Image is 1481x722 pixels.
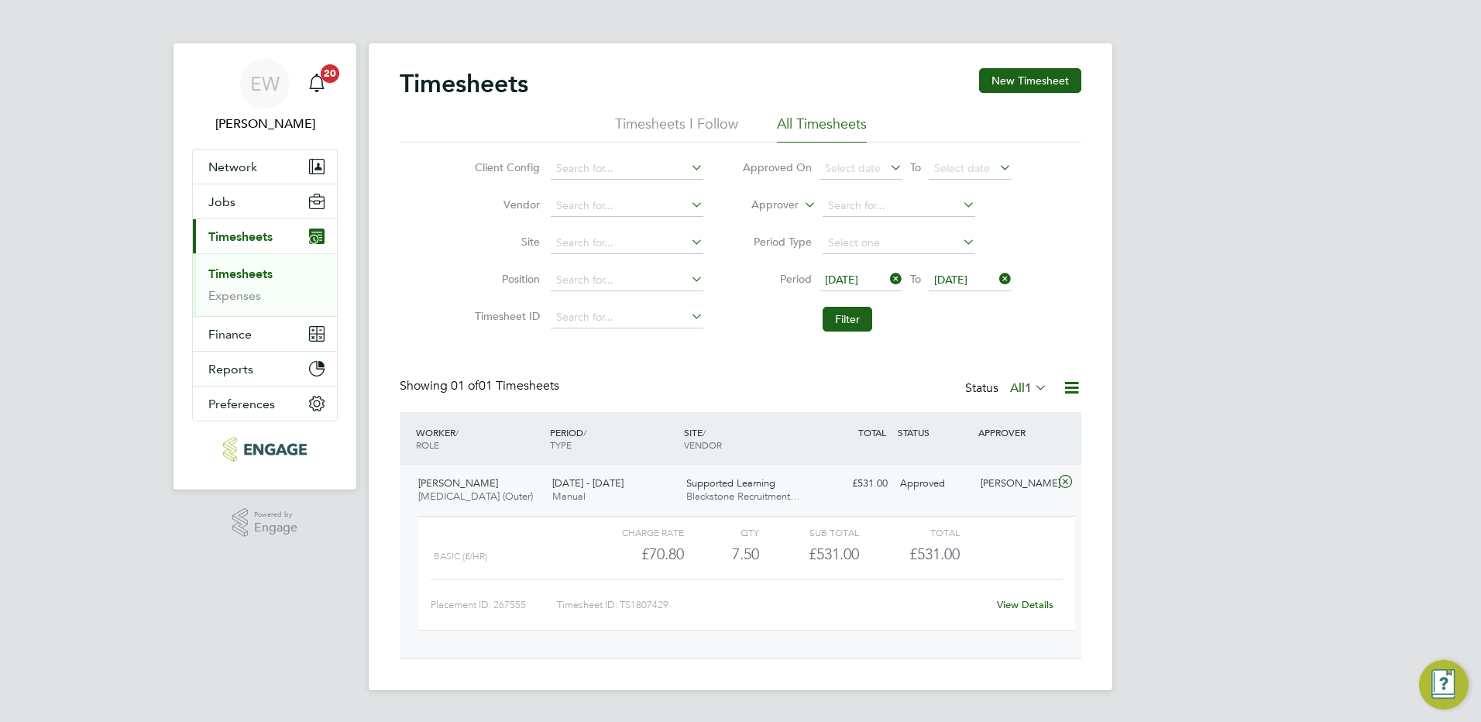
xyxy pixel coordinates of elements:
[905,157,926,177] span: To
[400,378,562,394] div: Showing
[615,115,738,143] li: Timesheets I Follow
[777,115,867,143] li: All Timesheets
[208,160,257,174] span: Network
[254,521,297,535] span: Engage
[192,59,338,133] a: EW[PERSON_NAME]
[193,150,337,184] button: Network
[823,195,975,217] input: Search for...
[742,160,812,174] label: Approved On
[418,476,498,490] span: [PERSON_NAME]
[551,270,703,291] input: Search for...
[684,541,759,567] div: 7.50
[208,327,252,342] span: Finance
[909,545,960,563] span: £531.00
[193,317,337,351] button: Finance
[223,437,306,462] img: blackstonerecruitment-logo-retina.png
[470,272,540,286] label: Position
[470,235,540,249] label: Site
[208,397,275,411] span: Preferences
[412,418,546,459] div: WORKER
[813,471,894,497] div: £531.00
[455,426,459,438] span: /
[965,378,1050,400] div: Status
[825,273,858,287] span: [DATE]
[208,266,273,281] a: Timesheets
[416,438,439,451] span: ROLE
[584,523,684,541] div: Charge rate
[551,158,703,180] input: Search for...
[686,490,800,503] span: Blackstone Recruitment…
[823,307,872,332] button: Filter
[174,43,356,490] nav: Main navigation
[894,471,974,497] div: Approved
[470,198,540,211] label: Vendor
[1010,380,1047,396] label: All
[1419,660,1469,710] button: Engage Resource Center
[859,523,959,541] div: Total
[431,593,557,617] div: Placement ID: 267555
[979,68,1081,93] button: New Timesheet
[703,426,706,438] span: /
[193,184,337,218] button: Jobs
[583,426,586,438] span: /
[208,229,273,244] span: Timesheets
[208,288,261,303] a: Expenses
[193,253,337,316] div: Timesheets
[934,161,990,175] span: Select date
[551,307,703,328] input: Search for...
[451,378,479,394] span: 01 of
[254,508,297,521] span: Powered by
[684,523,759,541] div: QTY
[974,418,1055,446] div: APPROVER
[823,232,975,254] input: Select one
[551,232,703,254] input: Search for...
[825,161,881,175] span: Select date
[208,362,253,376] span: Reports
[742,235,812,249] label: Period Type
[686,476,775,490] span: Supported Learning
[974,471,1055,497] div: [PERSON_NAME]
[470,160,540,174] label: Client Config
[551,195,703,217] input: Search for...
[905,269,926,289] span: To
[434,551,487,562] span: Basic (£/HR)
[193,352,337,386] button: Reports
[321,64,339,83] span: 20
[193,387,337,421] button: Preferences
[759,523,859,541] div: Sub Total
[208,194,235,209] span: Jobs
[250,74,280,94] span: EW
[550,438,572,451] span: TYPE
[1025,380,1032,396] span: 1
[680,418,814,459] div: SITE
[232,508,298,538] a: Powered byEngage
[418,490,533,503] span: [MEDICAL_DATA] (Outer)
[742,272,812,286] label: Period
[192,115,338,133] span: Ella Wratten
[451,378,559,394] span: 01 Timesheets
[546,418,680,459] div: PERIOD
[894,418,974,446] div: STATUS
[193,219,337,253] button: Timesheets
[301,59,332,108] a: 20
[684,438,722,451] span: VENDOR
[552,490,586,503] span: Manual
[557,593,987,617] div: Timesheet ID: TS1807429
[858,426,886,438] span: TOTAL
[470,309,540,323] label: Timesheet ID
[552,476,624,490] span: [DATE] - [DATE]
[934,273,967,287] span: [DATE]
[729,198,799,213] label: Approver
[192,437,338,462] a: Go to home page
[584,541,684,567] div: £70.80
[759,541,859,567] div: £531.00
[400,68,528,99] h2: Timesheets
[997,598,1053,611] a: View Details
